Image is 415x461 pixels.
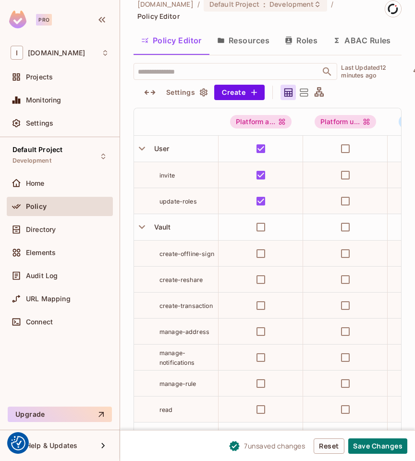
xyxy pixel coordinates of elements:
span: Connect [26,318,53,326]
button: Reset [314,438,344,454]
span: URL Mapping [26,295,71,303]
span: User [150,144,170,153]
div: Platform a... [230,115,292,128]
span: Elements [26,249,56,256]
span: Directory [26,226,56,233]
span: Workspace: iofinnet.com [28,49,85,57]
div: Platform u... [315,115,376,128]
span: I [11,46,23,60]
img: SReyMgAAAABJRU5ErkJggg== [9,11,26,28]
button: ABAC Rules [325,28,399,52]
span: read [159,406,173,413]
span: create-reshare [159,276,203,283]
span: manage-notifications [159,349,195,366]
button: Resources [209,28,277,52]
button: Policy Editor [134,28,209,52]
img: Ester Alvarez Feijoo [385,1,401,17]
button: Upgrade [8,407,112,422]
span: Default Project [12,146,62,154]
span: Help & Updates [26,442,77,449]
span: Projects [26,73,53,81]
span: manage-address [159,328,209,335]
img: Revisit consent button [11,436,25,450]
span: Platform admin [230,115,292,128]
span: manage-rule [159,380,196,387]
span: create-offline-sign [159,250,214,257]
span: Home [26,179,45,187]
button: Roles [277,28,325,52]
span: Settings [26,119,53,127]
span: invite [159,172,175,179]
span: Policy [26,203,47,210]
button: Settings [162,85,210,100]
div: Pro [36,14,52,26]
span: Policy Editor [137,12,180,21]
span: Development [12,157,51,165]
button: Open [320,65,334,78]
span: Platform user [315,115,376,128]
button: Create [214,85,265,100]
span: Monitoring [26,96,61,104]
button: Consent Preferences [11,436,25,450]
span: create-transaction [159,302,213,309]
span: update-roles [159,198,197,205]
span: 7 unsaved change s [244,441,305,451]
span: Vault [150,223,171,231]
span: Audit Log [26,272,58,280]
p: Last Updated 12 minutes ago [341,64,409,79]
span: : [263,0,266,8]
button: Save Changes [348,438,407,454]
